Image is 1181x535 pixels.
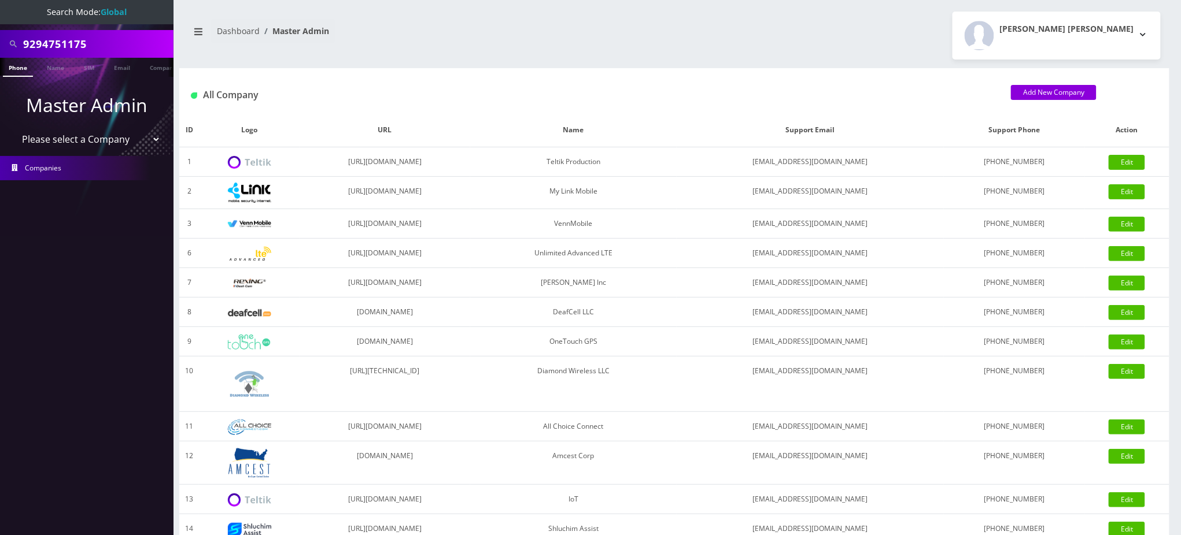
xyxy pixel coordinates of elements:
[25,163,62,173] span: Companies
[944,147,1085,177] td: [PHONE_NUMBER]
[228,183,271,203] img: My Link Mobile
[179,412,199,441] td: 11
[228,335,271,350] img: OneTouch GPS
[470,268,677,298] td: [PERSON_NAME] Inc
[179,327,199,356] td: 9
[191,90,994,101] h1: All Company
[677,356,944,412] td: [EMAIL_ADDRESS][DOMAIN_NAME]
[199,113,300,147] th: Logo
[300,177,470,209] td: [URL][DOMAIN_NAME]
[470,113,677,147] th: Name
[300,356,470,412] td: [URL][TECHNICAL_ID]
[300,327,470,356] td: [DOMAIN_NAME]
[677,239,944,268] td: [EMAIL_ADDRESS][DOMAIN_NAME]
[470,356,677,412] td: Diamond Wireless LLC
[1109,449,1145,464] a: Edit
[300,298,470,327] td: [DOMAIN_NAME]
[179,356,199,412] td: 10
[470,412,677,441] td: All Choice Connect
[1109,184,1145,199] a: Edit
[228,156,271,169] img: Teltik Production
[179,209,199,239] td: 3
[300,147,470,177] td: [URL][DOMAIN_NAME]
[470,209,677,239] td: VennMobile
[1109,305,1145,320] a: Edit
[470,298,677,327] td: DeafCell LLC
[1109,246,1145,261] a: Edit
[228,447,271,478] img: Amcest Corp
[677,485,944,514] td: [EMAIL_ADDRESS][DOMAIN_NAME]
[228,247,271,261] img: Unlimited Advanced LTE
[944,441,1085,485] td: [PHONE_NUMBER]
[1109,276,1145,291] a: Edit
[944,177,1085,209] td: [PHONE_NUMBER]
[179,113,199,147] th: ID
[1109,155,1145,170] a: Edit
[191,92,197,99] img: All Company
[944,412,1085,441] td: [PHONE_NUMBER]
[677,177,944,209] td: [EMAIL_ADDRESS][DOMAIN_NAME]
[1011,85,1097,100] a: Add New Company
[78,58,100,76] a: SIM
[179,268,199,298] td: 7
[953,12,1161,60] button: [PERSON_NAME] [PERSON_NAME]
[470,239,677,268] td: Unlimited Advanced LTE
[217,25,260,36] a: Dashboard
[677,441,944,485] td: [EMAIL_ADDRESS][DOMAIN_NAME]
[1109,492,1145,507] a: Edit
[300,485,470,514] td: [URL][DOMAIN_NAME]
[179,441,199,485] td: 12
[470,147,677,177] td: Teltik Production
[1109,364,1145,379] a: Edit
[944,356,1085,412] td: [PHONE_NUMBER]
[470,485,677,514] td: IoT
[101,6,127,17] strong: Global
[944,268,1085,298] td: [PHONE_NUMBER]
[300,441,470,485] td: [DOMAIN_NAME]
[228,419,271,435] img: All Choice Connect
[677,298,944,327] td: [EMAIL_ADDRESS][DOMAIN_NAME]
[23,33,171,55] input: Search All Companies
[179,485,199,514] td: 13
[179,177,199,209] td: 2
[300,113,470,147] th: URL
[228,493,271,507] img: IoT
[228,309,271,317] img: DeafCell LLC
[944,209,1085,239] td: [PHONE_NUMBER]
[1085,113,1169,147] th: Action
[677,327,944,356] td: [EMAIL_ADDRESS][DOMAIN_NAME]
[228,278,271,289] img: Rexing Inc
[677,209,944,239] td: [EMAIL_ADDRESS][DOMAIN_NAME]
[944,239,1085,268] td: [PHONE_NUMBER]
[944,113,1085,147] th: Support Phone
[1109,335,1145,350] a: Edit
[944,327,1085,356] td: [PHONE_NUMBER]
[3,58,33,77] a: Phone
[1109,419,1145,434] a: Edit
[228,362,271,406] img: Diamond Wireless LLC
[677,412,944,441] td: [EMAIL_ADDRESS][DOMAIN_NAME]
[179,147,199,177] td: 1
[41,58,70,76] a: Name
[944,298,1085,327] td: [PHONE_NUMBER]
[300,239,470,268] td: [URL][DOMAIN_NAME]
[144,58,183,76] a: Company
[300,268,470,298] td: [URL][DOMAIN_NAME]
[179,298,199,327] td: 8
[470,327,677,356] td: OneTouch GPS
[1000,24,1134,34] h2: [PERSON_NAME] [PERSON_NAME]
[470,441,677,485] td: Amcest Corp
[677,113,944,147] th: Support Email
[228,220,271,228] img: VennMobile
[470,177,677,209] td: My Link Mobile
[108,58,136,76] a: Email
[188,19,666,52] nav: breadcrumb
[944,485,1085,514] td: [PHONE_NUMBER]
[47,6,127,17] span: Search Mode:
[1109,217,1145,232] a: Edit
[677,268,944,298] td: [EMAIL_ADDRESS][DOMAIN_NAME]
[260,25,329,37] li: Master Admin
[677,147,944,177] td: [EMAIL_ADDRESS][DOMAIN_NAME]
[179,239,199,268] td: 6
[300,412,470,441] td: [URL][DOMAIN_NAME]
